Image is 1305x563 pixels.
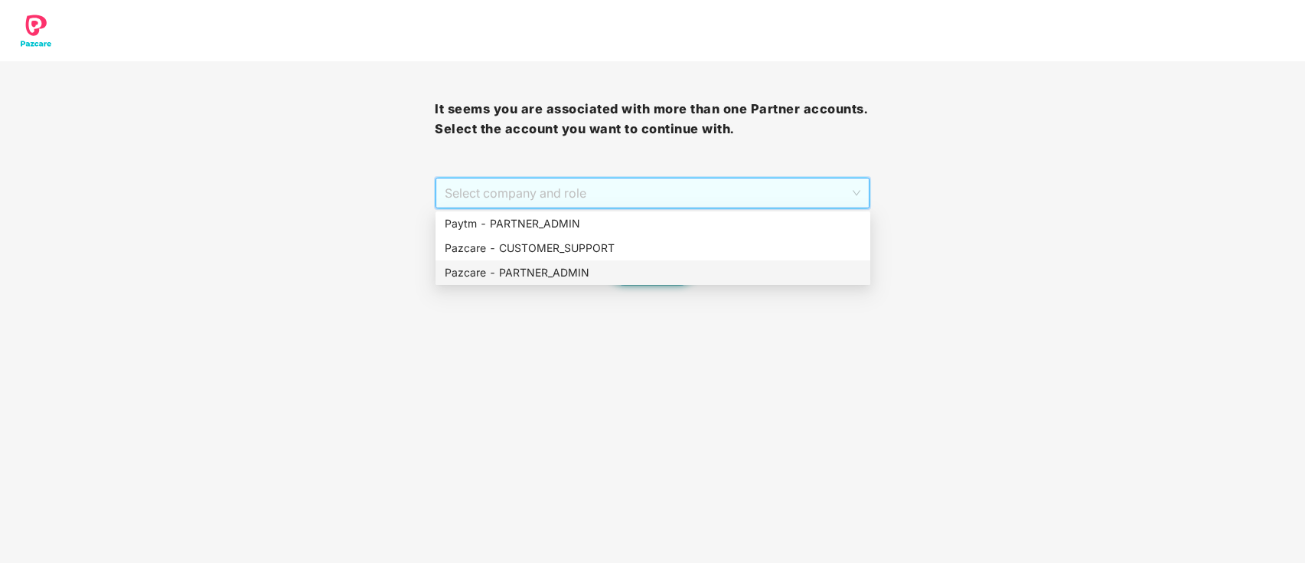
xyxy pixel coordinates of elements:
h3: It seems you are associated with more than one Partner accounts. Select the account you want to c... [435,100,869,139]
div: Pazcare - PARTNER_ADMIN [445,264,861,281]
div: Pazcare - PARTNER_ADMIN [436,260,870,285]
div: Paytm - PARTNER_ADMIN [445,215,861,232]
div: Pazcare - CUSTOMER_SUPPORT [436,236,870,260]
div: Paytm - PARTNER_ADMIN [436,211,870,236]
span: Select company and role [445,178,860,208]
div: Pazcare - CUSTOMER_SUPPORT [445,240,861,257]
